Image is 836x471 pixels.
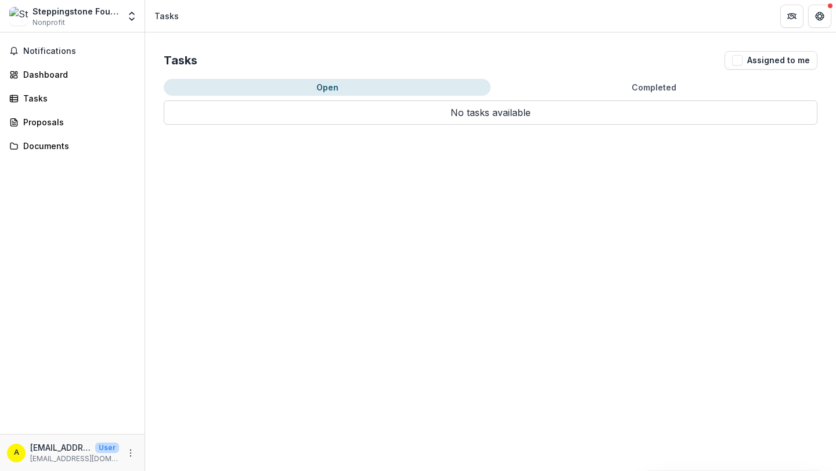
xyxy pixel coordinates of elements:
nav: breadcrumb [150,8,183,24]
button: Get Help [808,5,831,28]
button: More [124,446,138,460]
a: Tasks [5,89,140,108]
a: Proposals [5,113,140,132]
button: Open [164,79,491,96]
button: Assigned to me [725,51,817,70]
button: Notifications [5,42,140,60]
div: Dashboard [23,68,131,81]
span: Notifications [23,46,135,56]
div: Tasks [23,92,131,104]
div: Tasks [154,10,179,22]
p: [EMAIL_ADDRESS][DOMAIN_NAME] [30,454,119,464]
button: Partners [780,5,803,28]
a: Documents [5,136,140,155]
div: Proposals [23,116,131,128]
button: Open entity switcher [124,5,140,28]
h2: Tasks [164,53,197,67]
div: advancement@steppingstone.org [14,449,19,456]
button: Completed [491,79,817,96]
img: Steppingstone Foundation, Inc. [9,7,28,26]
div: Documents [23,140,131,152]
p: No tasks available [164,100,817,125]
p: User [95,443,119,453]
p: [EMAIL_ADDRESS][DOMAIN_NAME] [30,441,91,454]
span: Nonprofit [33,17,65,28]
a: Dashboard [5,65,140,84]
div: Steppingstone Foundation, Inc. [33,5,119,17]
